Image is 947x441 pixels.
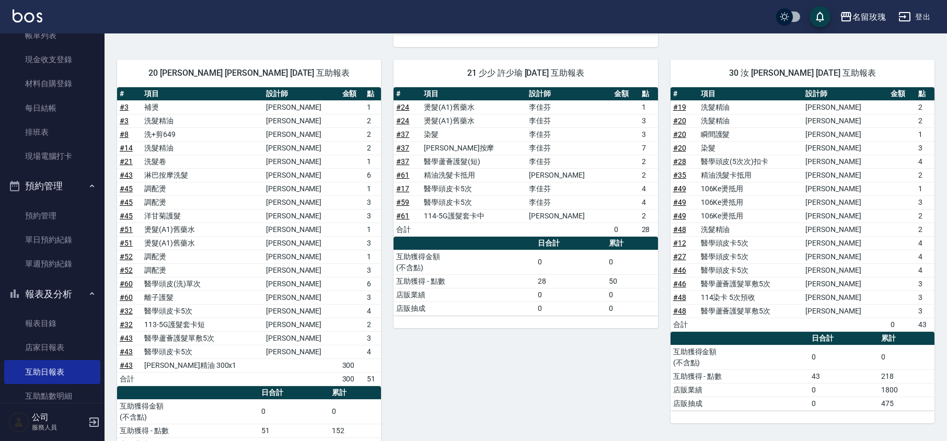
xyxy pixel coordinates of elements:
th: 金額 [340,87,364,101]
a: #46 [673,266,686,274]
td: 店販抽成 [394,301,535,315]
td: 2 [639,155,658,168]
a: 材料自購登錄 [4,72,100,96]
td: [PERSON_NAME] [263,236,340,250]
a: 店家日報表 [4,335,100,359]
td: 洗髮卷 [142,155,263,168]
a: #14 [120,144,133,152]
td: 調配燙 [142,182,263,195]
a: 單週預約紀錄 [4,252,100,276]
td: 洗髮精油 [698,223,803,236]
th: 設計師 [803,87,888,101]
a: 互助點數明細 [4,384,100,408]
button: 登出 [894,7,934,27]
th: 日合計 [535,237,606,250]
table: a dense table [394,237,657,316]
a: #48 [673,307,686,315]
td: [PERSON_NAME] [263,195,340,209]
td: 6 [364,168,381,182]
a: #28 [673,157,686,166]
td: 1 [364,250,381,263]
th: 設計師 [263,87,340,101]
span: 20 [PERSON_NAME] [PERSON_NAME] [DATE] 互助報表 [130,68,368,78]
td: 0 [606,250,658,274]
td: 互助獲得金額 (不含點) [117,399,259,424]
a: #49 [673,184,686,193]
a: #49 [673,212,686,220]
table: a dense table [671,332,934,411]
td: [PERSON_NAME] [803,223,888,236]
td: 43 [809,369,879,383]
a: #19 [673,103,686,111]
td: 1 [364,182,381,195]
td: 3 [916,291,934,304]
td: 洗髮精油 [142,141,263,155]
td: 218 [879,369,934,383]
td: 互助獲得金額 (不含點) [394,250,535,274]
td: [PERSON_NAME] [263,250,340,263]
td: 4 [916,263,934,277]
td: [PERSON_NAME]按摩 [421,141,526,155]
td: 2 [364,141,381,155]
th: 金額 [888,87,916,101]
td: 4 [364,345,381,358]
th: 日合計 [259,386,330,400]
td: 調配燙 [142,250,263,263]
td: 3 [916,277,934,291]
td: [PERSON_NAME] [803,182,888,195]
td: 6 [364,277,381,291]
td: 4 [364,304,381,318]
td: 醫學頭皮卡5次 [421,195,526,209]
td: 精油洗髮卡抵用 [421,168,526,182]
td: 互助獲得 - 點數 [394,274,535,288]
th: 累計 [879,332,934,345]
a: #3 [120,103,129,111]
td: [PERSON_NAME] [263,223,340,236]
th: 項目 [421,87,526,101]
table: a dense table [117,87,381,386]
td: [PERSON_NAME]精油 300x1 [142,358,263,372]
th: 點 [639,87,658,101]
a: #51 [120,239,133,247]
td: 4 [916,236,934,250]
td: [PERSON_NAME] [526,168,611,182]
a: 報表目錄 [4,311,100,335]
a: 預約管理 [4,204,100,228]
th: # [117,87,142,101]
td: 醫學蘆薈護髮單敷5次 [698,277,803,291]
th: 項目 [142,87,263,101]
a: #21 [120,157,133,166]
td: 李佳芬 [526,182,611,195]
a: #43 [120,334,133,342]
td: 醫學頭皮卡5次 [142,304,263,318]
td: 醫學頭皮卡5次 [698,236,803,250]
td: 0 [611,223,639,236]
h5: 公司 [32,412,85,423]
a: #37 [396,144,409,152]
td: 0 [606,288,658,301]
td: [PERSON_NAME] [263,127,340,141]
img: Person [8,412,29,433]
td: 1 [364,100,381,114]
td: [PERSON_NAME] [803,100,888,114]
td: 106Ke燙抵用 [698,209,803,223]
td: 0 [259,399,330,424]
a: 排班表 [4,120,100,144]
td: 300 [340,372,364,386]
td: 0 [879,345,934,369]
td: [PERSON_NAME] [263,331,340,345]
td: [PERSON_NAME] [803,209,888,223]
td: 醫學頭皮(洗)單次 [142,277,263,291]
td: 李佳芬 [526,195,611,209]
td: [PERSON_NAME] [263,141,340,155]
td: 2 [916,223,934,236]
td: 2 [916,114,934,127]
td: 燙髮(A1)舊藥水 [142,236,263,250]
td: [PERSON_NAME] [263,263,340,277]
td: 300 [340,358,364,372]
td: 3 [639,127,658,141]
table: a dense table [394,87,657,237]
a: #32 [120,320,133,329]
td: 互助獲得 - 點數 [671,369,809,383]
p: 服務人員 [32,423,85,432]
